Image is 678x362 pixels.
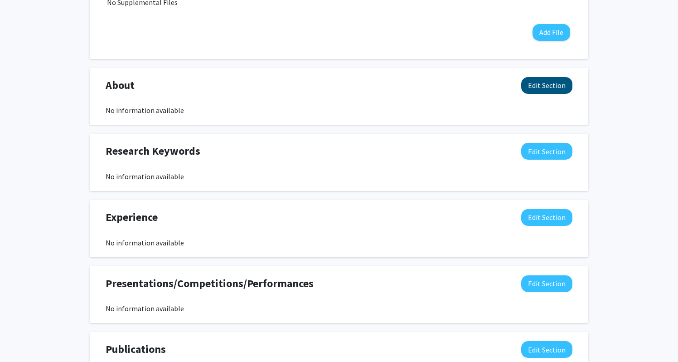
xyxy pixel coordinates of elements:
[521,341,572,358] button: Edit Publications
[106,77,135,93] span: About
[7,321,39,355] iframe: Chat
[106,105,572,116] div: No information available
[521,77,572,94] button: Edit About
[106,303,572,314] div: No information available
[106,275,314,292] span: Presentations/Competitions/Performances
[521,209,572,226] button: Edit Experience
[521,275,572,292] button: Edit Presentations/Competitions/Performances
[533,24,570,41] button: Add File
[106,171,572,182] div: No information available
[106,237,572,248] div: No information available
[106,209,158,225] span: Experience
[106,341,166,357] span: Publications
[521,143,572,160] button: Edit Research Keywords
[106,143,200,159] span: Research Keywords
